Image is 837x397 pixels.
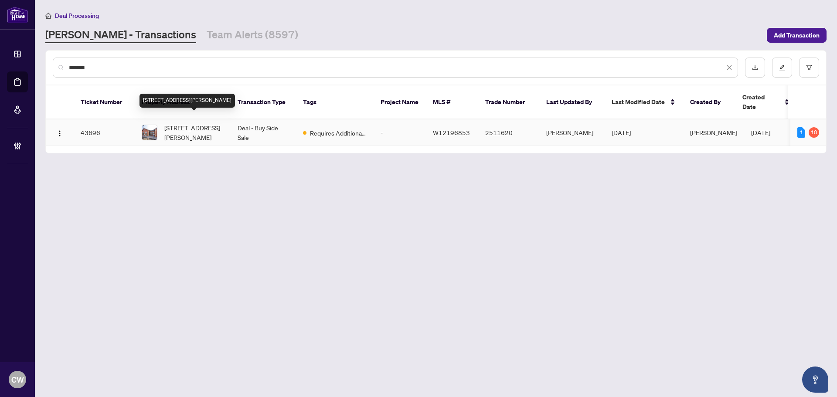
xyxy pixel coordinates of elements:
[802,366,828,393] button: Open asap
[539,85,605,119] th: Last Updated By
[56,130,63,137] img: Logo
[164,123,224,142] span: [STREET_ADDRESS][PERSON_NAME]
[742,92,779,112] span: Created Date
[135,85,231,119] th: Property Address
[7,7,28,23] img: logo
[55,12,99,20] span: Deal Processing
[605,85,683,119] th: Last Modified Date
[806,64,812,71] span: filter
[683,85,735,119] th: Created By
[767,28,827,43] button: Add Transaction
[11,373,24,386] span: CW
[779,64,785,71] span: edit
[726,64,732,71] span: close
[799,58,819,78] button: filter
[45,13,51,19] span: home
[772,58,792,78] button: edit
[752,64,758,71] span: download
[745,58,765,78] button: download
[74,85,135,119] th: Ticket Number
[774,28,820,42] span: Add Transaction
[539,119,605,146] td: [PERSON_NAME]
[751,129,770,136] span: [DATE]
[612,129,631,136] span: [DATE]
[231,85,296,119] th: Transaction Type
[374,85,426,119] th: Project Name
[296,85,374,119] th: Tags
[735,85,796,119] th: Created Date
[74,119,135,146] td: 43696
[690,129,737,136] span: [PERSON_NAME]
[53,126,67,139] button: Logo
[612,97,665,107] span: Last Modified Date
[207,27,298,43] a: Team Alerts (8597)
[478,119,539,146] td: 2511620
[433,129,470,136] span: W12196853
[310,128,367,138] span: Requires Additional Docs
[231,119,296,146] td: Deal - Buy Side Sale
[142,125,157,140] img: thumbnail-img
[374,119,426,146] td: -
[45,27,196,43] a: [PERSON_NAME] - Transactions
[139,94,235,108] div: [STREET_ADDRESS][PERSON_NAME]
[478,85,539,119] th: Trade Number
[809,127,819,138] div: 10
[797,127,805,138] div: 1
[426,85,478,119] th: MLS #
